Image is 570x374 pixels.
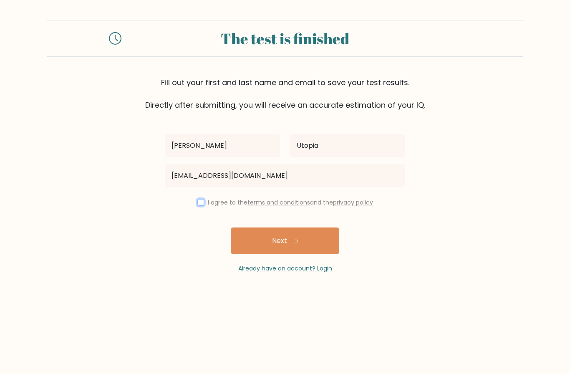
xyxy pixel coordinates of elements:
[131,27,439,50] div: The test is finished
[238,264,332,273] a: Already have an account? Login
[333,198,373,207] a: privacy policy
[47,77,523,111] div: Fill out your first and last name and email to save your test results. Directly after submitting,...
[290,134,405,157] input: Last name
[208,198,373,207] label: I agree to the and the
[165,164,405,187] input: Email
[165,134,280,157] input: First name
[247,198,310,207] a: terms and conditions
[231,227,339,254] button: Next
